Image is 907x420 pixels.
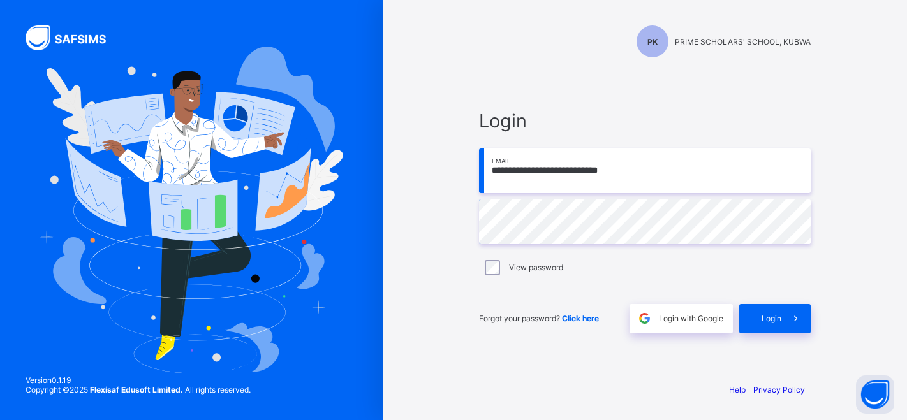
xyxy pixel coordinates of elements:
[856,375,894,414] button: Open asap
[753,385,805,395] a: Privacy Policy
[659,314,723,323] span: Login with Google
[26,375,251,385] span: Version 0.1.19
[479,110,811,132] span: Login
[762,314,781,323] span: Login
[675,37,811,47] span: PRIME SCHOLARS' SCHOOL, KUBWA
[562,314,599,323] a: Click here
[637,311,652,326] img: google.396cfc9801f0270233282035f929180a.svg
[509,263,563,272] label: View password
[729,385,746,395] a: Help
[26,385,251,395] span: Copyright © 2025 All rights reserved.
[40,47,343,373] img: Hero Image
[479,314,599,323] span: Forgot your password?
[90,385,183,395] strong: Flexisaf Edusoft Limited.
[26,25,121,50] img: SAFSIMS Logo
[647,37,658,47] span: PK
